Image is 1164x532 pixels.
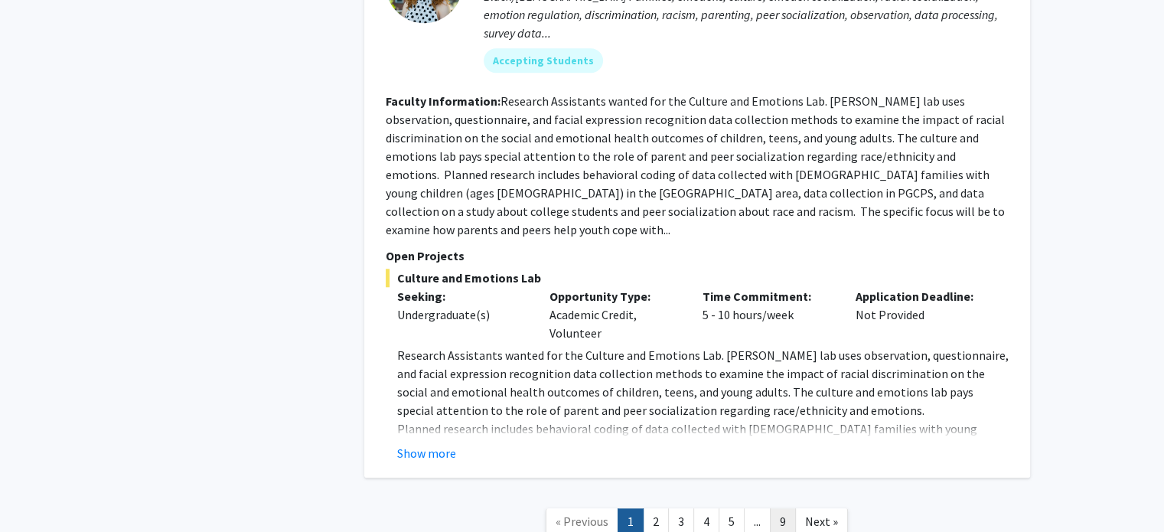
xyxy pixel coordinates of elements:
div: Academic Credit, Volunteer [538,287,691,342]
p: Opportunity Type: [549,287,680,305]
iframe: Chat [11,463,65,521]
button: Show more [397,444,456,462]
span: Next » [805,514,838,529]
div: 5 - 10 hours/week [691,287,844,342]
span: « Previous [556,514,608,529]
p: Research Assistants wanted for the Culture and Emotions Lab. [PERSON_NAME] lab uses observation, ... [397,346,1009,419]
fg-read-more: Research Assistants wanted for the Culture and Emotions Lab. [PERSON_NAME] lab uses observation, ... [386,93,1005,237]
p: Time Commitment: [703,287,833,305]
span: Culture and Emotions Lab [386,269,1009,287]
span: ... [754,514,761,529]
div: Not Provided [844,287,997,342]
div: Undergraduate(s) [397,305,527,324]
b: Faculty Information: [386,93,500,109]
p: Planned research includes behavioral coding of data collected with [DEMOGRAPHIC_DATA] families wi... [397,419,1009,511]
p: Application Deadline: [856,287,986,305]
mat-chip: Accepting Students [484,48,603,73]
p: Open Projects [386,246,1009,265]
p: Seeking: [397,287,527,305]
